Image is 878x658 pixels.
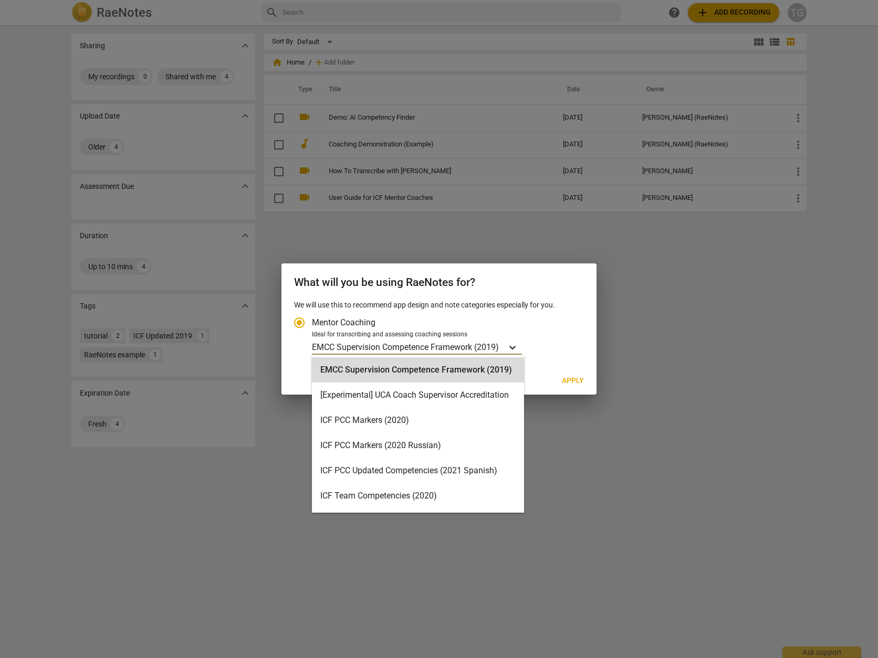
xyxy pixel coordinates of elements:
input: Ideal for transcribing and assessing coaching sessionsEMCC Supervision Competence Framework (2019) [500,342,502,352]
h2: What will you be using RaeNotes for? [294,276,584,289]
div: ICF PCC Markers (2020 Russian) [312,433,524,458]
div: EMCC Supervision Competence Framework (2019) [312,357,524,383]
div: ICF PCC Markers (2020) [312,408,524,433]
div: ICF Team Competencies (2020) [312,483,524,508]
button: Apply [553,372,592,390]
span: Mentor Coaching [312,316,375,328]
div: ICF PCC Updated Competencies (2021 Spanish) [312,458,524,483]
p: EMCC Supervision Competence Framework (2019) [312,341,499,353]
div: ICF Updated Competencies (2019 Japanese) [312,508,524,534]
div: Account type [294,310,584,355]
div: [Experimental] UCA Coach Supervisor Accreditation [312,383,524,408]
p: We will use this to recommend app design and note categories especially for you. [294,300,584,311]
span: Apply [562,376,584,386]
div: Ideal for transcribing and assessing coaching sessions [312,330,581,339]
